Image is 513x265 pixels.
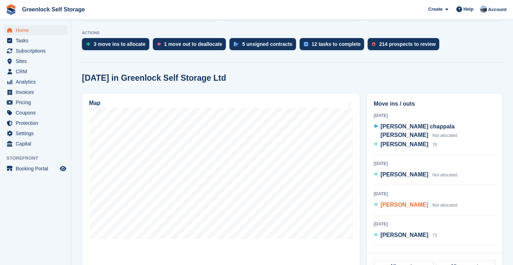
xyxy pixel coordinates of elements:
[242,41,292,47] div: 5 unsigned contracts
[89,100,100,106] h2: Map
[16,67,58,76] span: CRM
[480,6,487,13] img: Jamie Hamilton
[4,164,67,174] a: menu
[432,142,437,147] span: 78
[16,164,58,174] span: Booking Portal
[374,100,496,108] h2: Move ins / outs
[4,77,67,87] a: menu
[432,133,457,138] span: Not allocated
[4,56,67,66] a: menu
[16,46,58,56] span: Subscriptions
[380,232,428,238] span: [PERSON_NAME]
[16,87,58,97] span: Invoices
[374,170,457,180] a: [PERSON_NAME] Not allocated
[4,139,67,149] a: menu
[380,123,455,138] span: [PERSON_NAME] chappala [PERSON_NAME]
[374,231,437,240] a: [PERSON_NAME] 73
[428,6,442,13] span: Create
[82,31,502,35] p: ACTIONS
[86,42,90,46] img: move_ins_to_allocate_icon-fdf77a2bb77ea45bf5b3d319d69a93e2d87916cf1d5bf7949dd705db3b84f3ca.svg
[463,6,473,13] span: Help
[4,87,67,97] a: menu
[82,73,226,83] h2: [DATE] in Greenlock Self Storage Ltd
[4,46,67,56] a: menu
[16,118,58,128] span: Protection
[374,140,437,149] a: [PERSON_NAME] 78
[368,38,443,54] a: 214 prospects to review
[4,118,67,128] a: menu
[4,67,67,76] a: menu
[16,25,58,35] span: Home
[432,203,457,208] span: Not allocated
[312,41,361,47] div: 12 tasks to complete
[234,42,239,46] img: contract_signature_icon-13c848040528278c33f63329250d36e43548de30e8caae1d1a13099fd9432cc5.svg
[229,38,300,54] a: 5 unsigned contracts
[16,77,58,87] span: Analytics
[374,112,496,119] div: [DATE]
[374,160,496,167] div: [DATE]
[16,128,58,138] span: Settings
[380,202,428,208] span: [PERSON_NAME]
[304,42,308,46] img: task-75834270c22a3079a89374b754ae025e5fb1db73e45f91037f5363f120a921f8.svg
[380,141,428,147] span: [PERSON_NAME]
[374,191,496,197] div: [DATE]
[157,42,161,46] img: move_outs_to_deallocate_icon-f764333ba52eb49d3ac5e1228854f67142a1ed5810a6f6cc68b1a99e826820c5.svg
[153,38,229,54] a: 1 move out to deallocate
[16,97,58,107] span: Pricing
[16,139,58,149] span: Capital
[4,36,67,46] a: menu
[16,36,58,46] span: Tasks
[4,128,67,138] a: menu
[300,38,368,54] a: 12 tasks to complete
[59,164,67,173] a: Preview store
[164,41,222,47] div: 1 move out to deallocate
[4,25,67,35] a: menu
[4,108,67,118] a: menu
[432,233,437,238] span: 73
[94,41,146,47] div: 3 move ins to allocate
[16,108,58,118] span: Coupons
[82,38,153,54] a: 3 move ins to allocate
[4,97,67,107] a: menu
[374,221,496,227] div: [DATE]
[16,56,58,66] span: Sites
[380,171,428,177] span: [PERSON_NAME]
[6,155,71,162] span: Storefront
[374,201,457,210] a: [PERSON_NAME] Not allocated
[6,4,16,15] img: stora-icon-8386f47178a22dfd0bd8f6a31ec36ba5ce8667c1dd55bd0f319d3a0aa187defe.svg
[372,42,375,46] img: prospect-51fa495bee0391a8d652442698ab0144808aea92771e9ea1ae160a38d050c398.svg
[374,122,496,140] a: [PERSON_NAME] chappala [PERSON_NAME] Not allocated
[374,251,496,258] div: [DATE]
[19,4,88,15] a: Greenlock Self Storage
[488,6,507,13] span: Account
[379,41,436,47] div: 214 prospects to review
[432,173,457,177] span: Not allocated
